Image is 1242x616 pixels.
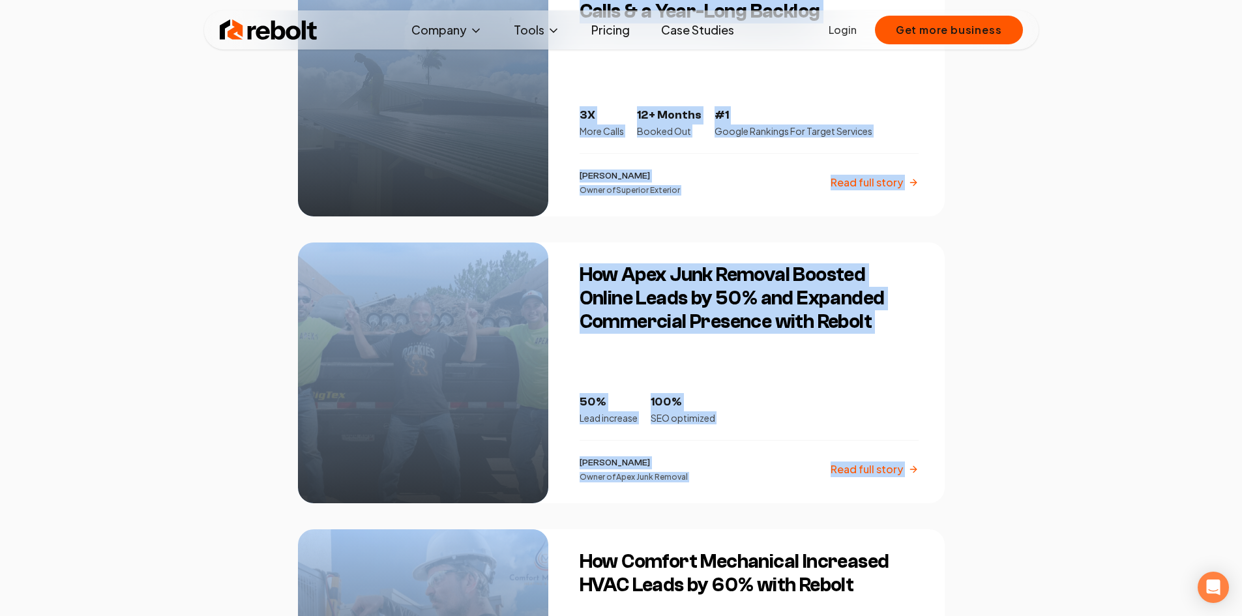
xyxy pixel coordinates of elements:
[580,106,624,125] p: 3X
[298,242,945,503] a: How Apex Junk Removal Boosted Online Leads by 50% and Expanded Commercial Presence with ReboltHow...
[1198,572,1229,603] div: Open Intercom Messenger
[831,462,903,477] p: Read full story
[401,17,493,43] button: Company
[637,125,702,138] p: Booked Out
[651,411,715,424] p: SEO optimized
[831,175,903,190] p: Read full story
[580,393,638,411] p: 50%
[581,17,640,43] a: Pricing
[637,106,702,125] p: 12+ Months
[580,185,680,196] p: Owner of Superior Exterior
[580,472,688,482] p: Owner of Apex Junk Removal
[715,125,872,138] p: Google Rankings For Target Services
[875,16,1023,44] button: Get more business
[715,106,872,125] p: #1
[580,125,624,138] p: More Calls
[829,22,857,38] a: Login
[580,263,919,334] h3: How Apex Junk Removal Boosted Online Leads by 50% and Expanded Commercial Presence with Rebolt
[580,169,680,183] p: [PERSON_NAME]
[220,17,318,43] img: Rebolt Logo
[651,393,715,411] p: 100%
[580,411,638,424] p: Lead increase
[651,17,745,43] a: Case Studies
[503,17,570,43] button: Tools
[580,550,919,597] h3: How Comfort Mechanical Increased HVAC Leads by 60% with Rebolt
[580,456,688,469] p: [PERSON_NAME]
